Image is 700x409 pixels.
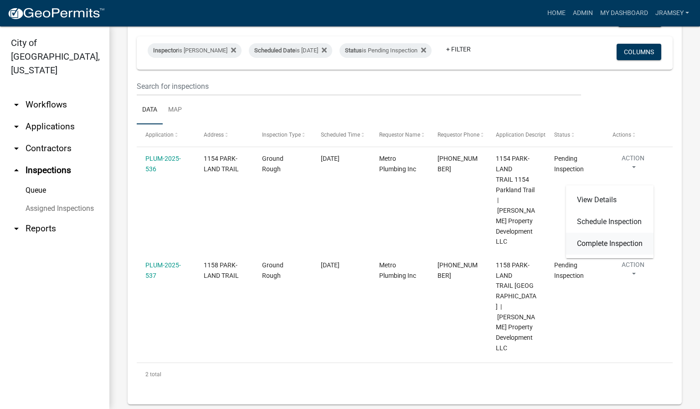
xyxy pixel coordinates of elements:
[262,261,283,279] span: Ground Rough
[544,5,569,22] a: Home
[487,124,546,146] datatable-header-cell: Application Description
[204,132,224,138] span: Address
[604,124,662,146] datatable-header-cell: Actions
[569,5,597,22] a: Admin
[612,260,654,283] button: Action
[137,96,163,125] a: Data
[496,132,553,138] span: Application Description
[496,261,536,352] span: 1158 PARK-LAND TRAIL 1158 Parkland Trail | Ellings Property Development LLC
[566,211,654,233] a: Schedule Inspection
[496,155,535,245] span: 1154 PARK-LAND TRAIL 1154 Parkland Trail | Ellings Property Development LLC
[253,124,312,146] datatable-header-cell: Inspection Type
[379,132,420,138] span: Requestor Name
[262,155,283,173] span: Ground Rough
[148,43,242,58] div: is [PERSON_NAME]
[153,47,178,54] span: Inspector
[204,155,239,173] span: 1154 PARK-LAND TRAIL
[145,155,181,173] a: PLUM-2025-536
[652,5,693,22] a: jramsey
[566,189,654,211] a: View Details
[617,44,661,60] button: Columns
[137,124,195,146] datatable-header-cell: Application
[11,165,22,176] i: arrow_drop_up
[163,96,187,125] a: Map
[345,47,362,54] span: Status
[321,153,362,164] div: [DATE]
[437,261,478,279] span: 812-246-0229
[612,132,631,138] span: Actions
[137,77,581,96] input: Search for inspections
[145,132,174,138] span: Application
[554,155,584,173] span: Pending Inspection
[437,155,478,173] span: 812-246-0229
[11,99,22,110] i: arrow_drop_down
[566,185,654,258] div: Action
[145,261,181,279] a: PLUM-2025-537
[554,132,570,138] span: Status
[429,124,487,146] datatable-header-cell: Requestor Phone
[249,43,332,58] div: is [DATE]
[437,132,479,138] span: Requestor Phone
[554,261,584,279] span: Pending Inspection
[546,124,604,146] datatable-header-cell: Status
[618,10,662,27] button: Export
[566,233,654,255] a: Complete Inspection
[11,143,22,154] i: arrow_drop_down
[195,124,253,146] datatable-header-cell: Address
[204,261,239,279] span: 1158 PARK-LAND TRAIL
[597,5,652,22] a: My Dashboard
[321,260,362,271] div: [DATE]
[137,363,673,386] div: 2 total
[11,223,22,234] i: arrow_drop_down
[262,132,301,138] span: Inspection Type
[11,121,22,132] i: arrow_drop_down
[254,47,295,54] span: Scheduled Date
[379,261,416,279] span: Metro Plumbing Inc
[340,43,432,58] div: is Pending Inspection
[379,155,416,173] span: Metro Plumbing Inc
[370,124,428,146] datatable-header-cell: Requestor Name
[612,153,654,176] button: Action
[321,132,360,138] span: Scheduled Time
[439,41,478,57] a: + Filter
[312,124,370,146] datatable-header-cell: Scheduled Time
